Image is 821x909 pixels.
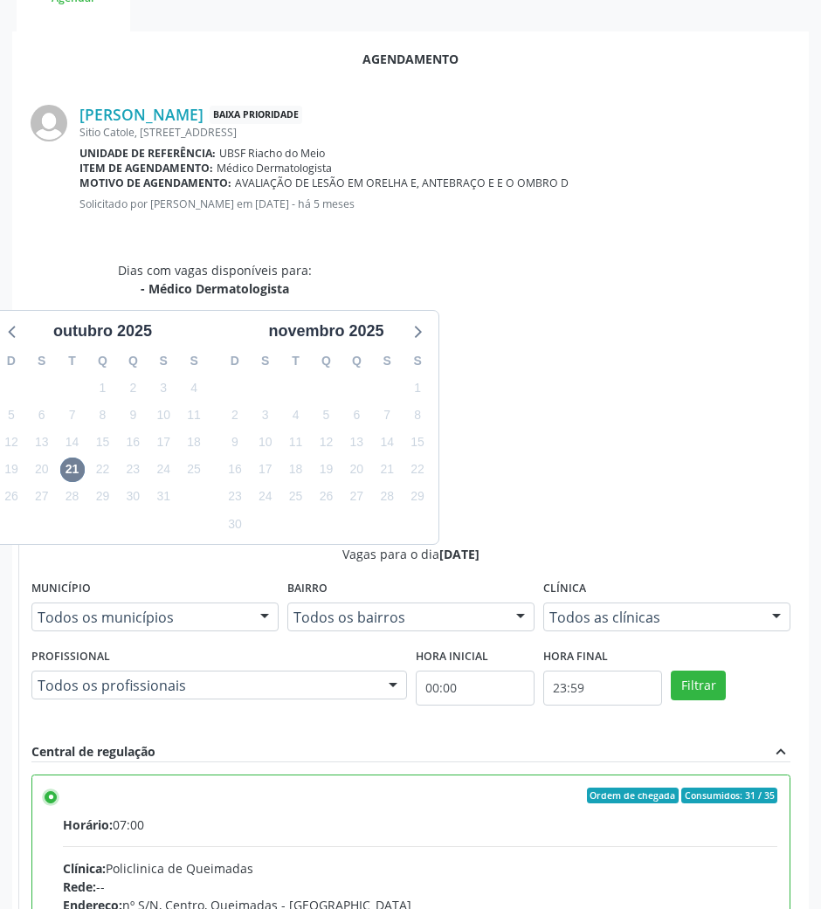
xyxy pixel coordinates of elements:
[26,348,57,375] div: S
[60,403,85,427] span: terça-feira, 7 de outubro de 2025
[375,458,399,482] span: sexta-feira, 21 de novembro de 2025
[253,430,278,455] span: segunda-feira, 10 de novembro de 2025
[311,348,342,375] div: Q
[90,485,114,509] span: quarta-feira, 29 de outubro de 2025
[87,348,118,375] div: Q
[587,788,679,803] span: Ordem de chegada
[182,375,206,400] span: sábado, 4 de outubro de 2025
[182,430,206,455] span: sábado, 18 de outubro de 2025
[31,105,67,141] img: img
[151,458,176,482] span: sexta-feira, 24 de outubro de 2025
[314,430,338,455] span: quarta-feira, 12 de novembro de 2025
[57,348,87,375] div: T
[31,50,790,68] div: Agendamento
[284,485,308,509] span: terça-feira, 25 de novembro de 2025
[63,860,106,877] span: Clínica:
[63,878,777,896] div: --
[121,375,145,400] span: quinta-feira, 2 de outubro de 2025
[79,146,216,161] b: Unidade de referência:
[118,348,148,375] div: Q
[182,458,206,482] span: sábado, 25 de outubro de 2025
[220,348,251,375] div: D
[79,196,790,211] p: Solicitado por [PERSON_NAME] em [DATE] - há 5 meses
[151,375,176,400] span: sexta-feira, 3 de outubro de 2025
[287,575,328,603] label: Bairro
[63,816,113,833] span: Horário:
[223,430,247,455] span: domingo, 9 de novembro de 2025
[30,485,54,509] span: segunda-feira, 27 de outubro de 2025
[280,348,311,375] div: T
[118,279,312,298] div: - Médico Dermatologista
[405,430,430,455] span: sábado, 15 de novembro de 2025
[284,403,308,427] span: terça-feira, 4 de novembro de 2025
[314,458,338,482] span: quarta-feira, 19 de novembro de 2025
[344,458,369,482] span: quinta-feira, 20 de novembro de 2025
[543,575,586,603] label: Clínica
[671,671,726,700] button: Filtrar
[60,430,85,455] span: terça-feira, 14 de outubro de 2025
[63,878,96,895] span: Rede:
[30,430,54,455] span: segunda-feira, 13 de outubro de 2025
[219,146,325,161] span: UBSF Riacho do Meio
[90,430,114,455] span: quarta-feira, 15 de outubro de 2025
[121,430,145,455] span: quinta-feira, 16 de outubro de 2025
[253,403,278,427] span: segunda-feira, 3 de novembro de 2025
[60,485,85,509] span: terça-feira, 28 de outubro de 2025
[38,677,371,694] span: Todos os profissionais
[90,403,114,427] span: quarta-feira, 8 de outubro de 2025
[121,485,145,509] span: quinta-feira, 30 de outubro de 2025
[543,644,608,671] label: Hora final
[223,512,247,536] span: domingo, 30 de novembro de 2025
[372,348,403,375] div: S
[121,403,145,427] span: quinta-feira, 9 de outubro de 2025
[31,545,790,563] div: Vagas para o dia
[79,161,213,176] b: Item de agendamento:
[151,430,176,455] span: sexta-feira, 17 de outubro de 2025
[293,609,499,626] span: Todos os bairros
[314,485,338,509] span: quarta-feira, 26 de novembro de 2025
[284,458,308,482] span: terça-feira, 18 de novembro de 2025
[151,403,176,427] span: sexta-feira, 10 de outubro de 2025
[60,458,85,482] span: terça-feira, 21 de outubro de 2025
[439,546,479,562] span: [DATE]
[405,375,430,400] span: sábado, 1 de novembro de 2025
[31,575,91,603] label: Município
[30,458,54,482] span: segunda-feira, 20 de outubro de 2025
[344,430,369,455] span: quinta-feira, 13 de novembro de 2025
[543,671,662,706] input: Selecione o horário
[151,485,176,509] span: sexta-feira, 31 de outubro de 2025
[63,816,777,834] div: 07:00
[223,485,247,509] span: domingo, 23 de novembro de 2025
[46,320,159,343] div: outubro 2025
[182,403,206,427] span: sábado, 11 de outubro de 2025
[342,348,372,375] div: Q
[118,261,312,298] div: Dias com vagas disponíveis para:
[38,609,243,626] span: Todos os municípios
[179,348,210,375] div: S
[148,348,179,375] div: S
[79,176,231,190] b: Motivo de agendamento:
[63,859,777,878] div: Policlinica de Queimadas
[90,375,114,400] span: quarta-feira, 1 de outubro de 2025
[375,430,399,455] span: sexta-feira, 14 de novembro de 2025
[217,161,332,176] span: Médico Dermatologista
[375,403,399,427] span: sexta-feira, 7 de novembro de 2025
[405,403,430,427] span: sábado, 8 de novembro de 2025
[30,403,54,427] span: segunda-feira, 6 de outubro de 2025
[284,430,308,455] span: terça-feira, 11 de novembro de 2025
[79,125,790,140] div: Sitio Catole, [STREET_ADDRESS]
[403,348,433,375] div: S
[79,105,204,124] a: [PERSON_NAME]
[253,485,278,509] span: segunda-feira, 24 de novembro de 2025
[31,644,110,671] label: Profissional
[90,458,114,482] span: quarta-feira, 22 de outubro de 2025
[405,458,430,482] span: sábado, 22 de novembro de 2025
[549,609,755,626] span: Todos as clínicas
[223,403,247,427] span: domingo, 2 de novembro de 2025
[253,458,278,482] span: segunda-feira, 17 de novembro de 2025
[235,176,569,190] span: AVALIAÇÃO DE LESÃO EM ORELHA E, ANTEBRAÇO E E O OMBRO D
[314,403,338,427] span: quarta-feira, 5 de novembro de 2025
[121,458,145,482] span: quinta-feira, 23 de outubro de 2025
[416,671,535,706] input: Selecione o horário
[681,788,777,803] span: Consumidos: 31 / 35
